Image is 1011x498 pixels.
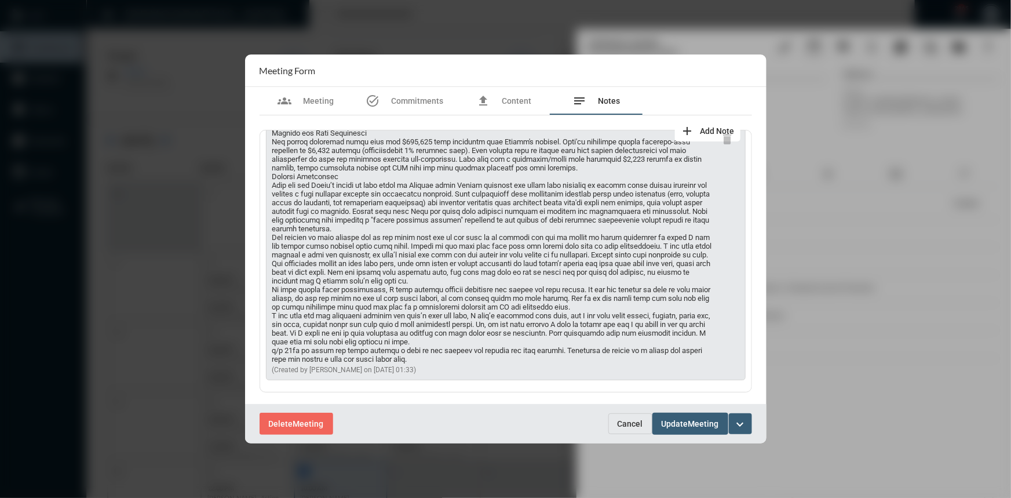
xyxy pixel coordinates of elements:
mat-icon: groups [278,94,291,108]
button: DeleteMeeting [260,413,333,434]
button: add note [675,118,740,141]
span: Add Note [700,126,735,136]
span: (Created by [PERSON_NAME] on [DATE] 01:33) [272,366,417,374]
button: UpdateMeeting [652,413,728,434]
mat-icon: notes [573,94,587,108]
mat-icon: expand_more [733,417,747,431]
mat-icon: file_upload [476,94,490,108]
span: Cancel [618,419,643,428]
h2: Meeting Form [260,65,316,76]
mat-icon: delete [721,132,735,146]
span: Meeting [688,420,719,429]
span: Meeting [303,96,334,106]
button: delete note [716,127,739,150]
span: Notes [598,96,621,106]
button: Cancel [608,413,652,434]
span: Content [502,96,531,106]
span: Commitments [392,96,444,106]
span: Update [662,420,688,429]
span: Meeting [293,420,324,429]
span: Delete [269,420,293,429]
mat-icon: task_alt [366,94,380,108]
mat-icon: add [681,124,695,138]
